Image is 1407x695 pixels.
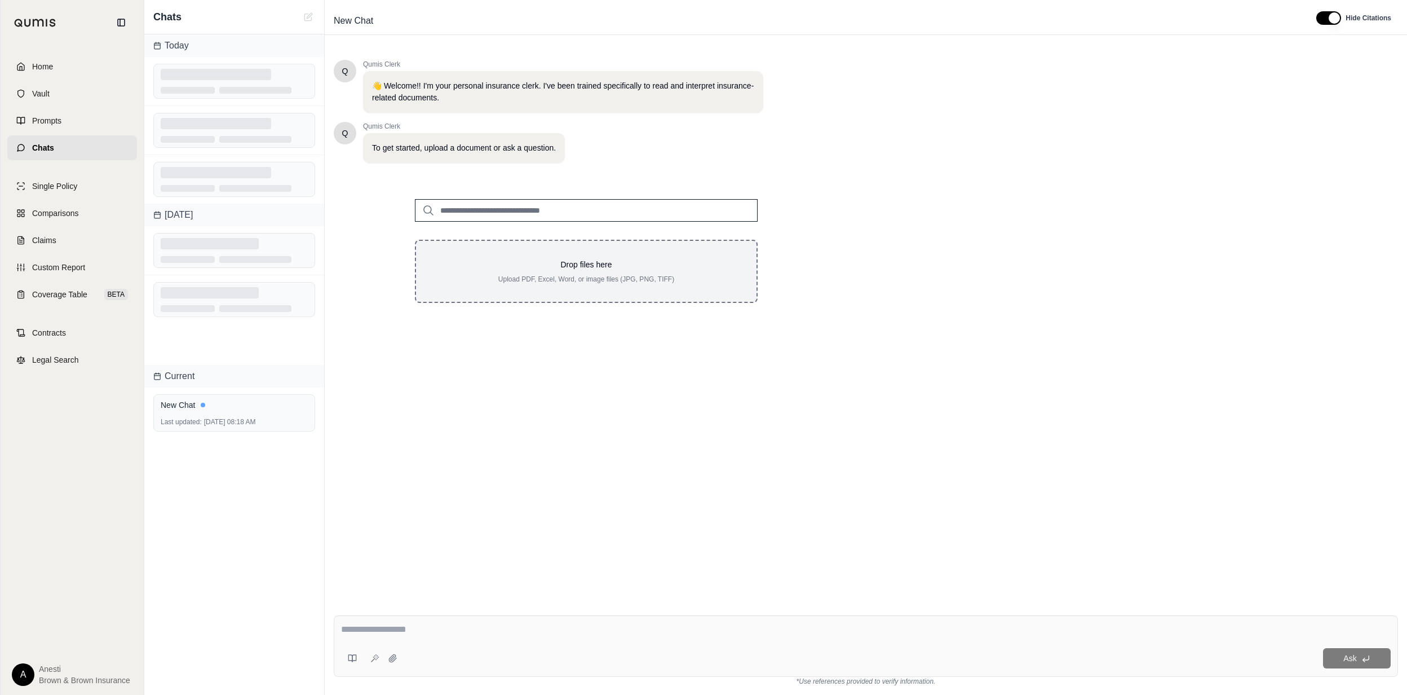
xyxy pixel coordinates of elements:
p: 👋 Welcome!! I'm your personal insurance clerk. I've been trained specifically to read and interpr... [372,80,754,104]
span: Vault [32,88,50,99]
div: A [12,663,34,686]
span: Coverage Table [32,289,87,300]
button: Collapse sidebar [112,14,130,32]
div: [DATE] 08:18 AM [161,417,308,426]
span: Chats [153,9,182,25]
span: Hide Citations [1346,14,1391,23]
a: Vault [7,81,137,106]
p: Drop files here [434,259,738,270]
span: Custom Report [32,262,85,273]
span: Qumis Clerk [363,122,565,131]
span: Contracts [32,327,66,338]
span: Legal Search [32,354,79,366]
span: Brown & Brown Insurance [39,675,130,686]
a: Single Policy [7,174,137,199]
span: Hello [342,65,348,77]
span: Prompts [32,115,61,126]
span: Claims [32,235,56,246]
span: Qumis Clerk [363,60,763,69]
div: *Use references provided to verify information. [334,677,1398,686]
span: Single Policy [32,181,77,192]
img: Qumis Logo [14,19,56,27]
button: New Chat [302,10,315,24]
span: Anesti [39,663,130,675]
a: Home [7,54,137,79]
a: Chats [7,135,137,160]
a: Comparisons [7,201,137,226]
p: To get started, upload a document or ask a question. [372,142,556,154]
a: Legal Search [7,347,137,372]
a: Prompts [7,108,137,133]
span: Hello [342,127,348,139]
a: Contracts [7,320,137,345]
div: Edit Title [329,12,1303,30]
div: Today [144,34,324,57]
span: Home [32,61,53,72]
span: Last updated: [161,417,202,426]
div: [DATE] [144,204,324,226]
a: Claims [7,228,137,253]
div: Current [144,365,324,388]
span: Ask [1343,654,1356,663]
span: New Chat [329,12,378,30]
span: BETA [104,289,128,300]
div: New Chat [161,399,308,411]
a: Custom Report [7,255,137,280]
button: Ask [1323,648,1391,668]
p: Upload PDF, Excel, Word, or image files (JPG, PNG, TIFF) [434,275,738,284]
span: Chats [32,142,54,153]
a: Coverage TableBETA [7,282,137,307]
span: Comparisons [32,208,78,219]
